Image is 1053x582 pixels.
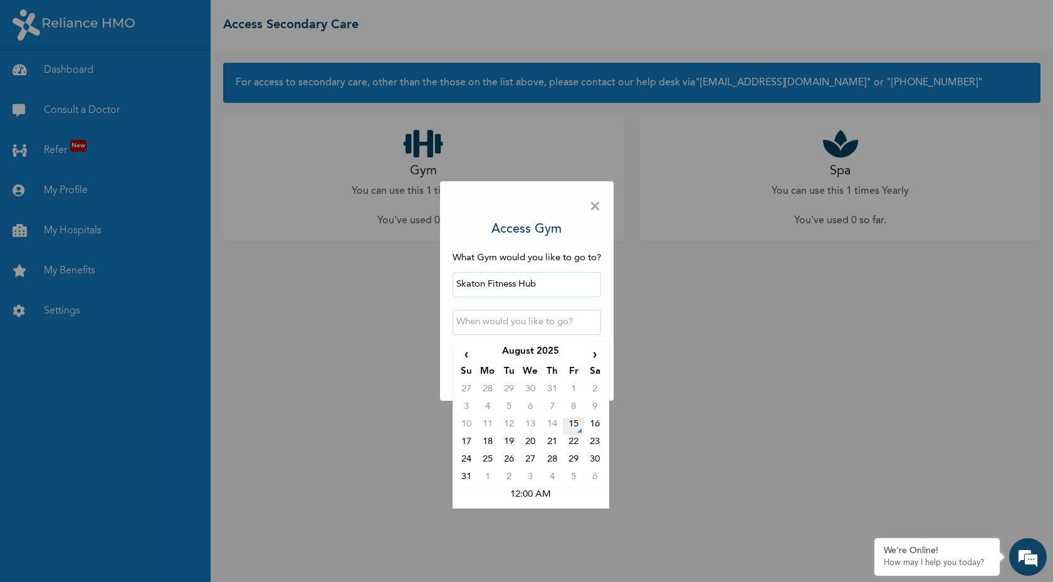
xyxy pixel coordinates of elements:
[456,488,606,505] td: 12:00 AM
[477,453,498,470] td: 25
[542,400,563,418] td: 7
[520,400,541,418] td: 6
[23,63,51,94] img: d_794563401_company_1708531726252_794563401
[584,418,605,435] td: 16
[884,546,990,556] div: We're Online!
[584,400,605,418] td: 9
[563,365,584,383] th: Fr
[498,453,520,470] td: 26
[498,435,520,453] td: 19
[563,383,584,400] td: 1
[123,425,239,464] div: FAQs
[542,435,563,453] td: 21
[456,435,477,453] td: 17
[584,345,605,365] span: ›
[563,418,584,435] td: 15
[206,6,236,36] div: Minimize live chat window
[520,470,541,488] td: 3
[589,194,601,220] span: ×
[520,418,541,435] td: 13
[520,435,541,453] td: 20
[65,70,211,87] div: Chat with us now
[453,253,601,263] span: What Gym would you like to go to?
[520,453,541,470] td: 27
[542,383,563,400] td: 31
[456,383,477,400] td: 27
[584,365,605,383] th: Sa
[6,381,239,425] textarea: Type your message and hit 'Enter'
[542,418,563,435] td: 14
[453,272,601,297] input: Search by name or address
[453,310,601,335] input: When would you like to go?
[6,447,123,456] span: Conversation
[884,558,990,568] p: How may I help you today?
[477,435,498,453] td: 18
[477,383,498,400] td: 28
[498,365,520,383] th: Tu
[542,470,563,488] td: 4
[456,345,477,365] span: ‹
[456,453,477,470] td: 24
[477,400,498,418] td: 4
[456,365,477,383] th: Su
[584,435,605,453] td: 23
[563,435,584,453] td: 22
[542,453,563,470] td: 28
[520,383,541,400] td: 30
[584,453,605,470] td: 30
[477,345,584,365] th: August 2025
[456,400,477,418] td: 3
[456,470,477,488] td: 31
[563,453,584,470] td: 29
[498,383,520,400] td: 29
[456,418,477,435] td: 10
[563,470,584,488] td: 5
[542,365,563,383] th: Th
[73,177,173,304] span: We're online!
[477,418,498,435] td: 11
[563,400,584,418] td: 8
[477,470,498,488] td: 1
[477,365,498,383] th: Mo
[491,220,562,239] h3: Access Gym
[520,365,541,383] th: We
[584,383,605,400] td: 2
[498,470,520,488] td: 2
[498,400,520,418] td: 5
[498,418,520,435] td: 12
[584,470,605,488] td: 6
